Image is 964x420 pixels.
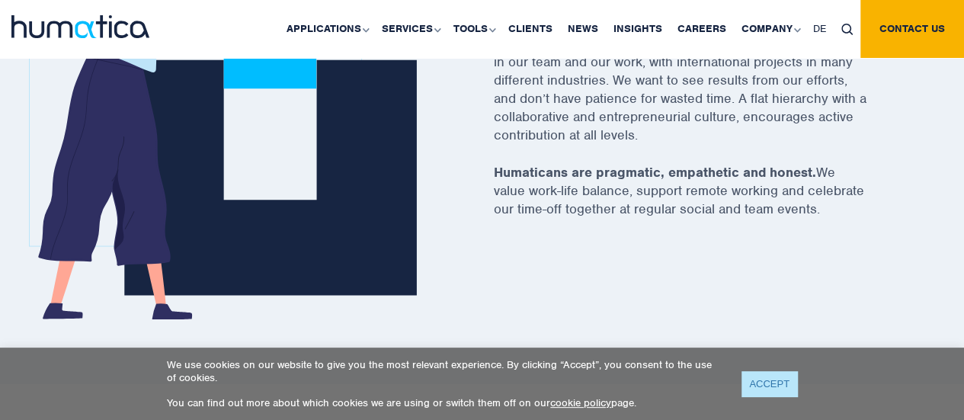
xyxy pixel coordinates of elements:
img: logo [11,15,149,38]
a: cookie policy [550,396,611,409]
p: You can find out more about which cookies we are using or switch them off on our page. [167,396,722,409]
strong: Humaticans are pragmatic, empathetic and honest. [494,164,816,181]
p: We use cookies on our website to give you the most relevant experience. By clicking “Accept”, you... [167,358,722,384]
p: We value work-life balance, support remote working and celebrate our time-off together at regular... [494,163,905,237]
span: DE [813,22,826,35]
img: search_icon [841,24,853,35]
p: We thrive on diversity in our team and our work, with international projects in many different in... [494,34,905,163]
a: ACCEPT [741,371,797,396]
